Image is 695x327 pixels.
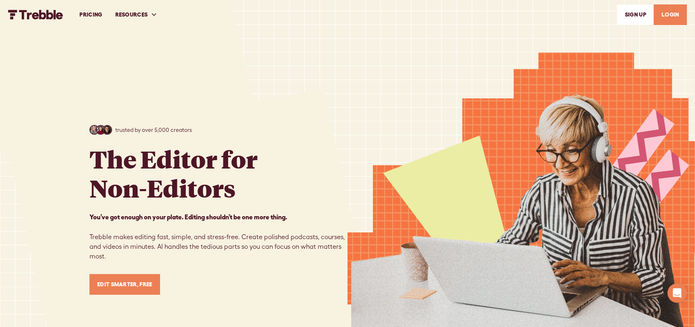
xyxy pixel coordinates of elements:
[89,274,160,295] a: Edit Smarter, Free
[89,213,287,221] strong: You’ve got enough on your plate. Editing shouldn’t be one more thing. ‍
[109,1,164,29] div: RESOURCES
[115,10,148,19] div: RESOURCES
[89,212,347,261] p: Trebble makes editing fast, simple, and stress-free. Create polished podcasts, courses, and video...
[668,283,687,303] div: Open Intercom Messenger
[8,10,63,19] a: home
[115,126,192,134] p: trusted by over 5,000 creators
[73,1,108,29] a: PRICING
[654,4,687,25] a: LOGIN
[617,4,654,25] a: SIGn UP
[8,10,63,19] img: Trebble FM Logo
[89,144,258,202] h1: The Editor for Non-Editors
